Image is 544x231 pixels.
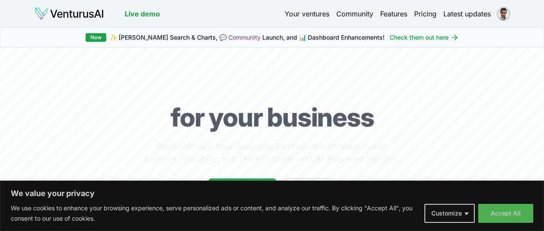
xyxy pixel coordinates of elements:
[110,33,384,42] span: ✨ [PERSON_NAME] Search & Charts, 💬 Launch, and 📊 Dashboard Enhancements!
[424,204,475,223] button: Customize
[285,9,329,19] a: Your ventures
[34,7,104,21] img: logo
[86,33,106,42] div: New
[336,9,373,19] a: Community
[380,9,407,19] a: Features
[390,33,459,42] a: Check them out here
[228,34,261,41] a: Community
[11,188,533,199] p: We value your privacy
[414,9,436,19] a: Pricing
[443,9,491,19] a: Latest updates
[478,204,533,223] button: Accept All
[125,9,160,19] a: Live demo
[11,203,418,224] p: We use cookies to enhance your browsing experience, serve personalized ads or content, and analyz...
[208,178,277,200] a: Start for free
[283,178,336,200] a: Live Demo
[497,7,510,21] img: ACg8ocIQRm0Tw7NXPHi7MMhw_PNqHCEYm8JeT2Jg_cLcw3eIHPl1UPY=s96-c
